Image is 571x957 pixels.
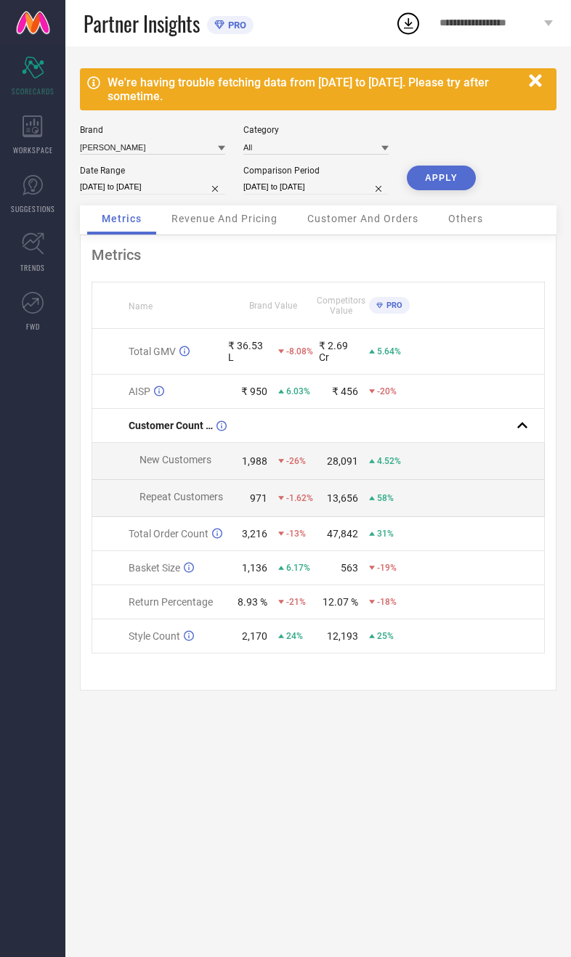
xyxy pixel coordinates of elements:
div: 8.93 % [238,596,267,608]
span: WORKSPACE [13,144,53,155]
span: Name [129,301,153,311]
span: -19% [377,563,397,573]
span: Partner Insights [84,9,200,38]
div: 971 [250,492,267,504]
span: Style Count [129,630,180,642]
input: Select date range [80,179,225,195]
span: -1.62% [286,493,313,503]
input: Select comparison period [243,179,389,195]
div: 12.07 % [323,596,358,608]
span: Repeat Customers [139,491,223,502]
span: PRO [383,301,402,310]
div: ₹ 2.69 Cr [319,340,358,363]
div: ₹ 456 [332,386,358,397]
span: 31% [377,529,394,539]
button: APPLY [407,166,476,190]
span: SUGGESTIONS [11,203,55,214]
span: -26% [286,456,306,466]
div: Brand [80,125,225,135]
span: SCORECARDS [12,86,54,97]
span: -13% [286,529,306,539]
div: ₹ 36.53 L [228,340,267,363]
span: PRO [224,20,246,30]
span: -21% [286,597,306,607]
div: 3,216 [242,528,267,539]
span: 58% [377,493,394,503]
span: AISP [129,386,150,397]
span: Metrics [102,213,142,224]
span: TRENDS [20,262,45,273]
span: -8.08% [286,346,313,357]
span: Basket Size [129,562,180,574]
div: 1,136 [242,562,267,574]
span: 24% [286,631,303,641]
span: 4.52% [377,456,401,466]
span: Customer Count (New vs Repeat) [129,420,213,431]
span: New Customers [139,454,211,465]
div: Metrics [92,246,545,264]
div: 13,656 [327,492,358,504]
div: We're having trouble fetching data from [DATE] to [DATE]. Please try after sometime. [108,76,522,103]
span: -20% [377,386,397,396]
div: Category [243,125,389,135]
div: Open download list [395,10,421,36]
div: 28,091 [327,455,358,467]
span: FWD [26,321,40,332]
span: 25% [377,631,394,641]
span: Brand Value [249,301,297,311]
span: Total GMV [129,346,176,357]
span: Customer And Orders [307,213,418,224]
div: ₹ 950 [241,386,267,397]
span: 5.64% [377,346,401,357]
div: Date Range [80,166,225,176]
span: Total Order Count [129,528,208,539]
span: Others [448,213,483,224]
div: 12,193 [327,630,358,642]
span: Competitors Value [317,296,365,316]
div: 563 [341,562,358,574]
div: 2,170 [242,630,267,642]
span: Return Percentage [129,596,213,608]
span: 6.03% [286,386,310,396]
span: Revenue And Pricing [171,213,278,224]
div: 47,842 [327,528,358,539]
div: Comparison Period [243,166,389,176]
span: 6.17% [286,563,310,573]
div: 1,988 [242,455,267,467]
span: -18% [377,597,397,607]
